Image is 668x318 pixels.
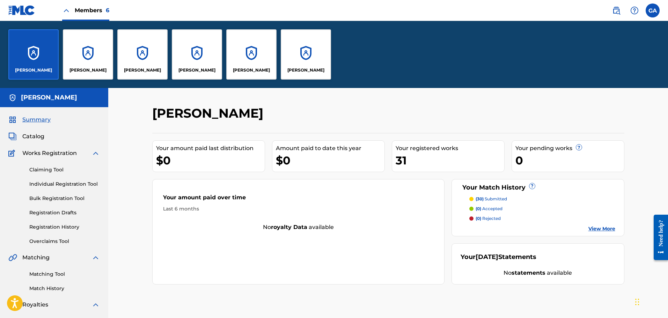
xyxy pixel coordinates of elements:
[469,206,615,212] a: (0) accepted
[512,269,545,276] strong: statements
[609,3,623,17] a: Public Search
[22,116,51,124] span: Summary
[15,67,52,73] p: Fernando Sierra
[29,180,100,188] a: Individual Registration Tool
[461,183,615,192] div: Your Match History
[178,67,215,73] p: Jason Vazquez
[8,5,35,15] img: MLC Logo
[22,132,44,141] span: Catalog
[8,132,17,141] img: Catalog
[22,253,50,262] span: Matching
[396,144,504,153] div: Your registered works
[612,6,621,15] img: search
[156,144,265,153] div: Your amount paid last distribution
[106,7,109,14] span: 6
[469,215,615,222] a: (0) rejected
[75,6,109,14] span: Members
[8,132,44,141] a: CatalogCatalog
[63,29,113,80] a: Accounts[PERSON_NAME]
[156,153,265,168] div: $0
[630,6,639,15] img: help
[29,209,100,216] a: Registration Drafts
[226,29,277,80] a: Accounts[PERSON_NAME]
[124,67,161,73] p: Gary Muttley
[476,215,501,222] p: rejected
[633,284,668,318] iframe: Chat Widget
[8,253,17,262] img: Matching
[461,269,615,277] div: No available
[461,252,536,262] div: Your Statements
[69,67,107,73] p: Gary Agis
[396,153,504,168] div: 31
[287,67,324,73] p: Phil Vazquez
[588,225,615,232] a: View More
[271,224,307,230] strong: royalty data
[153,223,445,231] div: No available
[163,193,434,205] div: Your amount paid over time
[476,196,484,201] span: (30)
[469,196,615,202] a: (30) submitted
[22,301,48,309] span: Royalties
[91,149,100,157] img: expand
[476,253,498,261] span: [DATE]
[515,153,624,168] div: 0
[22,149,77,157] span: Works Registration
[21,94,77,102] h5: Fernando Sierra
[8,116,17,124] img: Summary
[627,3,641,17] div: Help
[172,29,222,80] a: Accounts[PERSON_NAME]
[117,29,168,80] a: Accounts[PERSON_NAME]
[648,209,668,265] iframe: Resource Center
[91,301,100,309] img: expand
[8,116,51,124] a: SummarySummary
[152,105,267,121] h2: [PERSON_NAME]
[29,271,100,278] a: Matching Tool
[476,206,502,212] p: accepted
[29,223,100,231] a: Registration History
[29,238,100,245] a: Overclaims Tool
[515,144,624,153] div: Your pending works
[281,29,331,80] a: Accounts[PERSON_NAME]
[8,29,59,80] a: Accounts[PERSON_NAME]
[529,183,535,189] span: ?
[8,94,17,102] img: Accounts
[276,153,384,168] div: $0
[635,291,639,312] div: Drag
[29,195,100,202] a: Bulk Registration Tool
[8,149,17,157] img: Works Registration
[62,6,71,15] img: Close
[576,145,582,150] span: ?
[163,205,434,213] div: Last 6 months
[476,216,481,221] span: (0)
[233,67,270,73] p: Martin Gonzalez
[29,166,100,173] a: Claiming Tool
[29,285,100,292] a: Match History
[476,196,507,202] p: submitted
[646,3,660,17] div: User Menu
[91,253,100,262] img: expand
[276,144,384,153] div: Amount paid to date this year
[476,206,481,211] span: (0)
